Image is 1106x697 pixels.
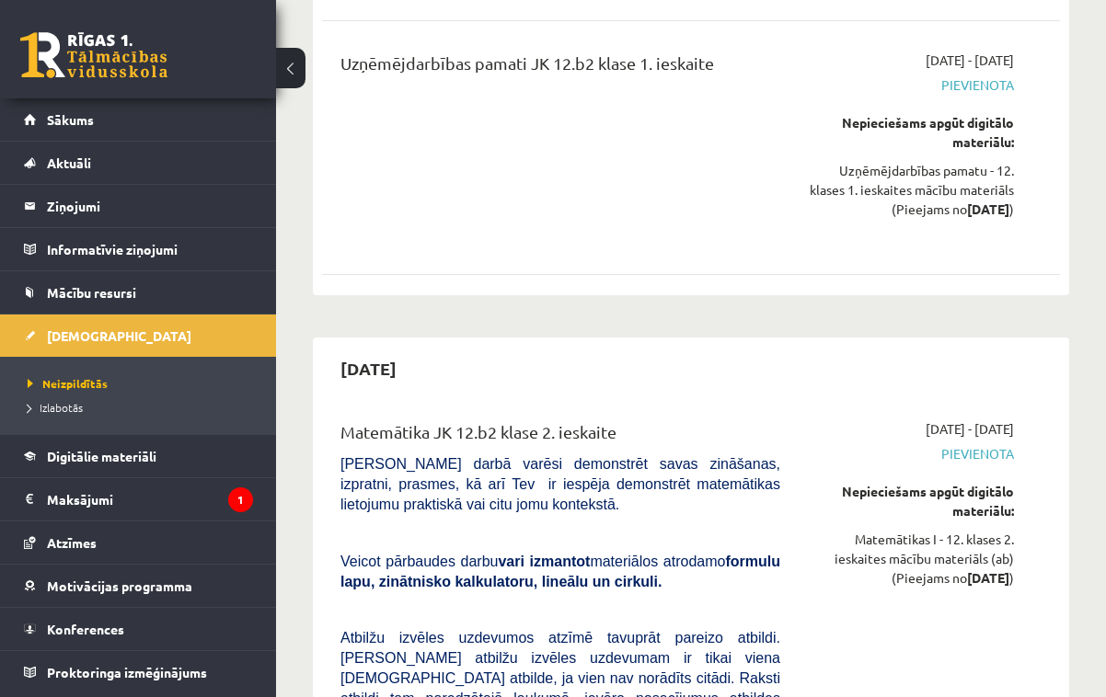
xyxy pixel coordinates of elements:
[498,554,590,569] b: vari izmantot
[340,456,780,512] span: [PERSON_NAME] darbā varēsi demonstrēt savas zināšanas, izpratni, prasmes, kā arī Tev ir iespēja d...
[808,75,1014,95] span: Pievienota
[47,621,124,637] span: Konferences
[24,185,253,227] a: Ziņojumi
[24,435,253,477] a: Digitālie materiāli
[24,608,253,650] a: Konferences
[340,554,780,589] span: Veicot pārbaudes darbu materiālos atrodamo
[47,284,136,301] span: Mācību resursi
[340,419,780,453] div: Matemātika JK 12.b2 klase 2. ieskaite
[28,399,258,416] a: Izlabotās
[28,375,258,392] a: Neizpildītās
[47,478,253,520] legend: Maksājumi
[322,347,415,390] h2: [DATE]
[24,142,253,184] a: Aktuāli
[808,113,1014,152] div: Nepieciešams apgūt digitālo materiālu:
[20,32,167,78] a: Rīgas 1. Tālmācības vidusskola
[24,271,253,314] a: Mācību resursi
[24,314,253,357] a: [DEMOGRAPHIC_DATA]
[340,51,780,85] div: Uzņēmējdarbības pamati JK 12.b2 klase 1. ieskaite
[28,400,83,415] span: Izlabotās
[47,448,156,464] span: Digitālie materiāli
[47,228,253,270] legend: Informatīvie ziņojumi
[228,487,253,512] i: 1
[24,228,253,270] a: Informatīvie ziņojumi
[47,154,91,171] span: Aktuāli
[967,569,1009,586] strong: [DATE]
[24,565,253,607] a: Motivācijas programma
[926,51,1014,70] span: [DATE] - [DATE]
[808,444,1014,463] span: Pievienota
[967,200,1009,217] strong: [DATE]
[24,651,253,693] a: Proktoringa izmēģinājums
[28,376,108,391] span: Neizpildītās
[47,327,191,344] span: [DEMOGRAPHIC_DATA]
[24,478,253,520] a: Maksājumi1
[808,482,1014,520] div: Nepieciešams apgūt digitālo materiālu:
[24,98,253,141] a: Sākums
[24,521,253,564] a: Atzīmes
[340,554,780,589] b: formulu lapu, zinātnisko kalkulatoru, lineālu un cirkuli.
[47,111,94,128] span: Sākums
[47,185,253,227] legend: Ziņojumi
[47,534,97,551] span: Atzīmes
[926,419,1014,439] span: [DATE] - [DATE]
[808,530,1014,588] div: Matemātikas I - 12. klases 2. ieskaites mācību materiāls (ab) (Pieejams no )
[47,664,207,680] span: Proktoringa izmēģinājums
[808,161,1014,219] div: Uzņēmējdarbības pamatu - 12. klases 1. ieskaites mācību materiāls (Pieejams no )
[47,577,192,594] span: Motivācijas programma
